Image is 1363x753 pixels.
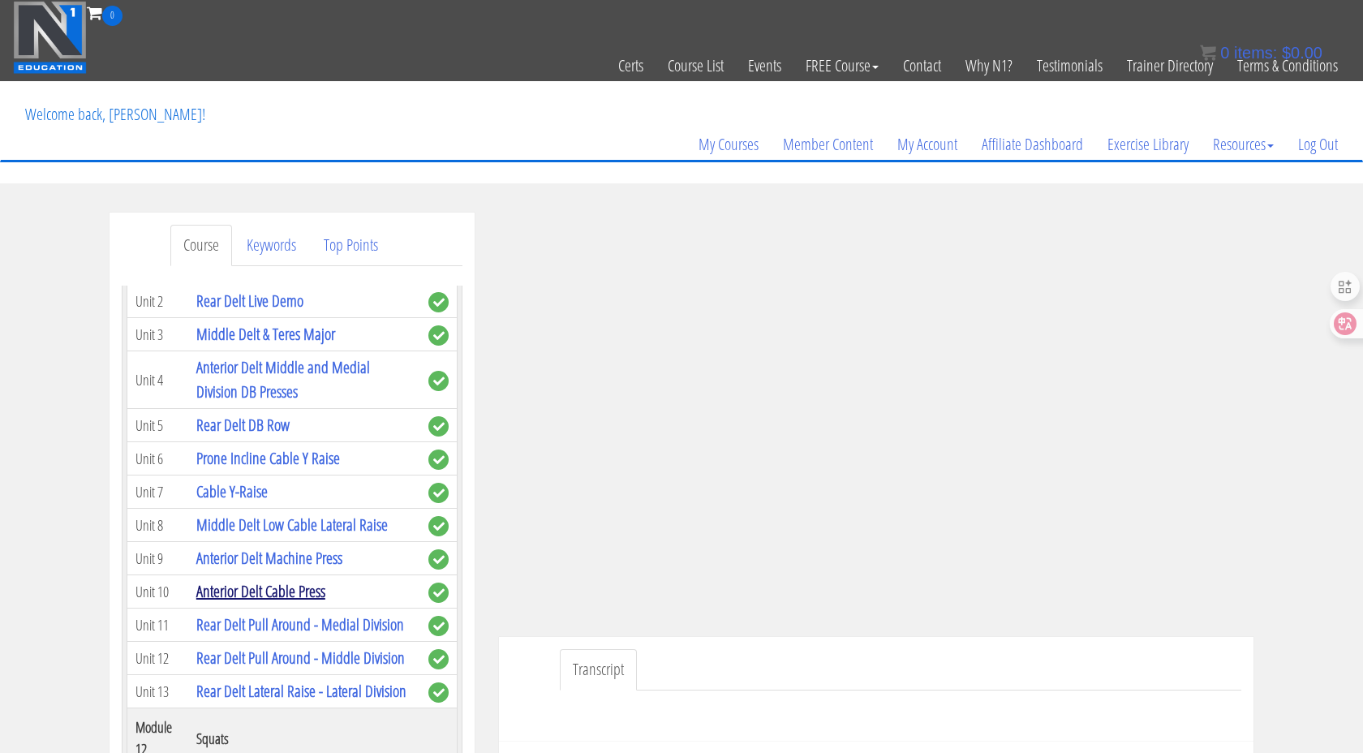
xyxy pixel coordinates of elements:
span: complete [428,325,449,346]
td: Unit 12 [127,642,188,675]
a: Affiliate Dashboard [970,105,1095,183]
span: complete [428,549,449,570]
td: Unit 3 [127,318,188,351]
a: Rear Delt Pull Around - Medial Division [196,613,404,635]
a: My Courses [686,105,771,183]
span: complete [428,483,449,503]
span: complete [428,416,449,437]
a: Log Out [1286,105,1350,183]
a: Rear Delt Pull Around - Middle Division [196,647,405,669]
a: Anterior Delt Cable Press [196,580,325,602]
span: complete [428,649,449,669]
td: Unit 7 [127,475,188,509]
span: complete [428,682,449,703]
td: Unit 8 [127,509,188,542]
a: Trainer Directory [1115,26,1225,105]
td: Unit 5 [127,409,188,442]
span: complete [428,292,449,312]
td: Unit 11 [127,609,188,642]
td: Unit 10 [127,575,188,609]
a: Certs [606,26,656,105]
a: Middle Delt Low Cable Lateral Raise [196,514,388,536]
span: complete [428,583,449,603]
a: Rear Delt Live Demo [196,290,303,312]
a: FREE Course [793,26,891,105]
p: Welcome back, [PERSON_NAME]! [13,82,217,147]
td: Unit 6 [127,442,188,475]
a: Top Points [311,225,391,266]
a: Rear Delt DB Row [196,414,290,436]
span: complete [428,450,449,470]
a: My Account [885,105,970,183]
span: complete [428,516,449,536]
a: Transcript [560,649,637,691]
a: Rear Delt Lateral Raise - Lateral Division [196,680,406,702]
img: icon11.png [1200,45,1216,61]
a: Resources [1201,105,1286,183]
a: Anterior Delt Machine Press [196,547,342,569]
span: complete [428,616,449,636]
a: Contact [891,26,953,105]
span: items: [1234,44,1277,62]
a: Cable Y-Raise [196,480,268,502]
a: Events [736,26,793,105]
span: 0 [1220,44,1229,62]
a: 0 items: $0.00 [1200,44,1322,62]
a: Testimonials [1025,26,1115,105]
a: Anterior Delt Middle and Medial Division DB Presses [196,356,370,402]
a: Course [170,225,232,266]
a: Course List [656,26,736,105]
td: Unit 2 [127,285,188,318]
td: Unit 13 [127,675,188,708]
a: Keywords [234,225,309,266]
td: Unit 9 [127,542,188,575]
a: Prone Incline Cable Y Raise [196,447,340,469]
a: 0 [87,2,123,24]
a: Middle Delt & Teres Major [196,323,335,345]
a: Terms & Conditions [1225,26,1350,105]
span: 0 [102,6,123,26]
a: Exercise Library [1095,105,1201,183]
td: Unit 4 [127,351,188,409]
span: complete [428,371,449,391]
img: n1-education [13,1,87,74]
bdi: 0.00 [1282,44,1322,62]
a: Member Content [771,105,885,183]
a: Why N1? [953,26,1025,105]
span: $ [1282,44,1291,62]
